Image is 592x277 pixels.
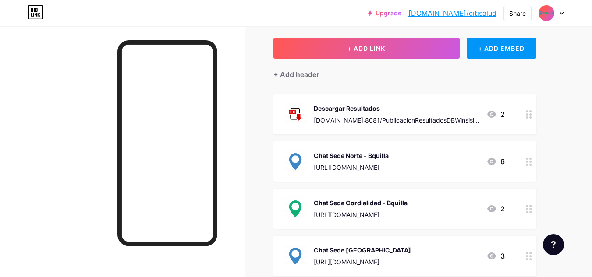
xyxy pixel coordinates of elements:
[486,203,505,214] div: 2
[284,197,307,220] img: Chat Sede Cordialidad - Bquilla
[314,151,389,160] div: Chat Sede Norte - Bquilla
[314,104,479,113] div: Descargar Resultados
[467,38,536,59] div: + ADD EMBED
[284,103,307,126] img: Descargar Resultados
[314,116,479,125] div: [DOMAIN_NAME]:8081/PublicacionResultadosDBWinsislabJavaEnvironment/servlet/com.publicacionresulta...
[368,10,401,17] a: Upgrade
[486,251,505,261] div: 3
[314,210,408,219] div: [URL][DOMAIN_NAME]
[509,9,526,18] div: Share
[284,245,307,267] img: Chat Sede Cartagena
[314,163,389,172] div: [URL][DOMAIN_NAME]
[273,69,319,80] div: + Add header
[486,156,505,167] div: 6
[538,5,555,21] img: citisalud
[314,245,411,255] div: Chat Sede [GEOGRAPHIC_DATA]
[347,45,385,52] span: + ADD LINK
[284,150,307,173] img: Chat Sede Norte - Bquilla
[314,198,408,207] div: Chat Sede Cordialidad - Bquilla
[314,257,411,266] div: [URL][DOMAIN_NAME]
[273,38,460,59] button: + ADD LINK
[486,109,505,119] div: 2
[408,8,496,18] a: [DOMAIN_NAME]/citisalud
